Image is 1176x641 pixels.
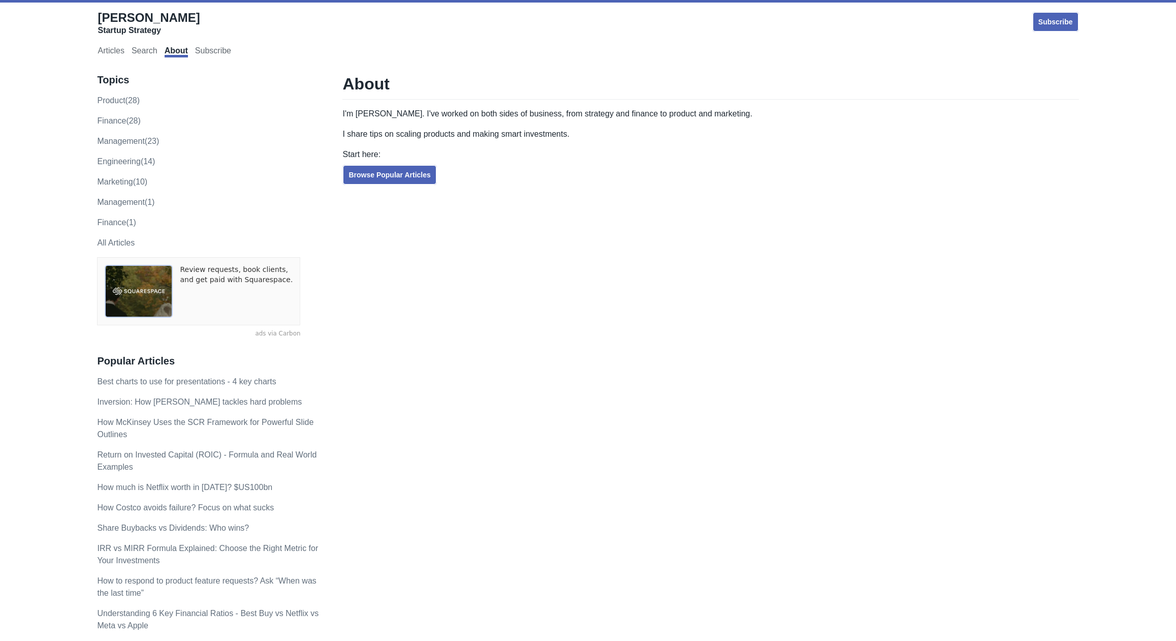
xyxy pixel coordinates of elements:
a: How McKinsey Uses the SCR Framework for Powerful Slide Outlines [97,418,313,439]
img: ads via Carbon [105,265,173,318]
a: management(23) [97,137,159,145]
h1: About [342,74,1078,100]
a: About [165,46,188,57]
div: Startup Strategy [98,25,200,36]
a: Articles [98,46,124,57]
a: Understanding 6 Key Financial Ratios - Best Buy vs Netflix vs Meta vs Apple [97,609,319,630]
p: Start here: [342,148,1078,161]
a: Finance(1) [97,218,136,227]
a: IRR vs MIRR Formula Explained: Choose the Right Metric for Your Investments [97,544,318,565]
a: marketing(10) [97,177,147,186]
h3: Topics [97,74,321,86]
a: Management(1) [97,198,154,206]
a: engineering(14) [97,157,155,166]
a: finance(28) [97,116,140,125]
h3: Popular Articles [97,355,321,368]
a: [PERSON_NAME]Startup Strategy [98,10,200,36]
a: How to respond to product feature requests? Ask “When was the last time” [97,576,316,597]
a: Search [132,46,157,57]
a: ads via Carbon [97,329,300,339]
a: Subscribe [1032,12,1079,32]
a: All Articles [97,238,135,247]
a: How Costco avoids failure? Focus on what sucks [97,503,274,512]
a: How much is Netflix worth in [DATE]? $US100bn [97,483,272,492]
a: Review requests, book clients, and get paid with Squarespace. [180,265,293,318]
a: Best charts to use for presentations - 4 key charts [97,377,276,386]
p: I share tips on scaling products and making smart investments. [342,128,1078,140]
span: [PERSON_NAME] [98,11,200,24]
a: Browse Popular Articles [342,165,436,185]
a: Return on Invested Capital (ROIC) - Formula and Real World Examples [97,450,316,471]
a: Subscribe [195,46,231,57]
a: Share Buybacks vs Dividends: Who wins? [97,524,249,532]
a: Inversion: How [PERSON_NAME] tackles hard problems [97,398,302,406]
p: I'm [PERSON_NAME]. I've worked on both sides of business, from strategy and finance to product an... [342,108,1078,120]
a: product(28) [97,96,140,105]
